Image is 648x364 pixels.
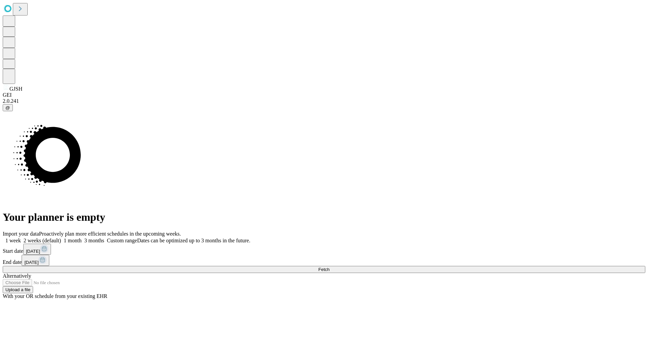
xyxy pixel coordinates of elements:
div: 2.0.241 [3,98,645,104]
button: Upload a file [3,286,33,293]
span: [DATE] [24,260,38,265]
span: With your OR schedule from your existing EHR [3,293,107,299]
div: End date [3,255,645,266]
div: GEI [3,92,645,98]
span: Custom range [107,238,137,243]
span: 2 weeks (default) [24,238,61,243]
span: [DATE] [26,249,40,254]
button: [DATE] [23,244,51,255]
div: Start date [3,244,645,255]
span: Proactively plan more efficient schedules in the upcoming weeks. [39,231,181,237]
span: Alternatively [3,273,31,279]
span: 3 months [84,238,104,243]
span: 1 week [5,238,21,243]
button: Fetch [3,266,645,273]
span: @ [5,105,10,110]
button: [DATE] [22,255,49,266]
span: Dates can be optimized up to 3 months in the future. [137,238,250,243]
button: @ [3,104,13,111]
span: Import your data [3,231,39,237]
h1: Your planner is empty [3,211,645,223]
span: Fetch [318,267,329,272]
span: GJSH [9,86,22,92]
span: 1 month [64,238,82,243]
